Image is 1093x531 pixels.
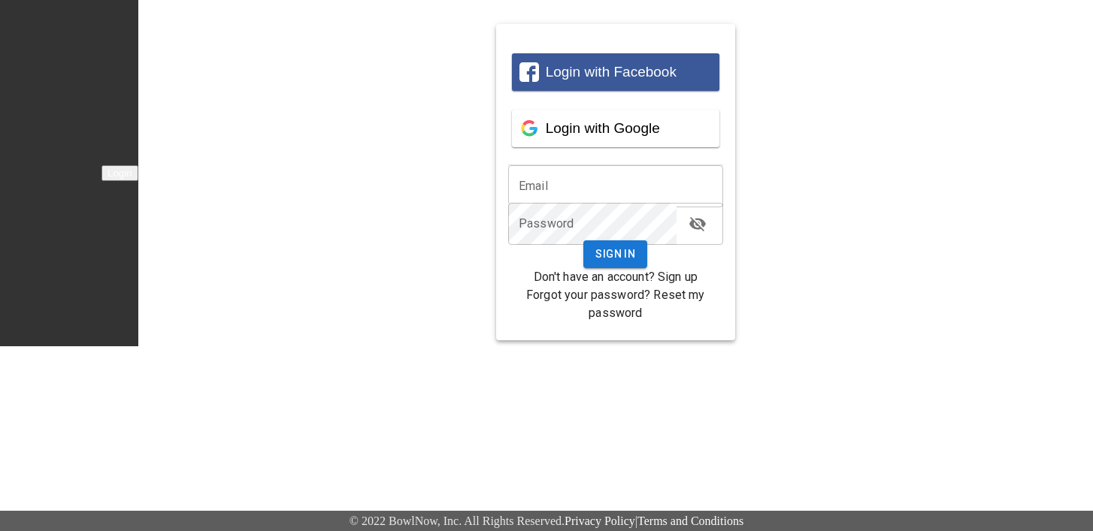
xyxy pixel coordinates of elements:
[546,64,677,80] span: Login with Facebook
[350,514,565,527] span: © 2022 BowlNow, Inc. All Rights Reserved.
[101,165,138,181] button: Login
[589,288,704,320] a: Reset my password
[8,164,90,179] img: logo
[508,268,723,286] p: Don't have an account?
[565,514,635,527] a: Privacy Policy
[637,514,743,527] a: Terms and Conditions
[512,110,719,147] button: Login with Google
[583,240,647,268] button: Sign In
[683,209,713,239] button: toggle password visibility
[658,270,698,284] a: Sign up
[508,286,723,322] p: Forgot your password?
[512,53,719,91] button: Login with Facebook
[546,120,660,136] span: Login with Google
